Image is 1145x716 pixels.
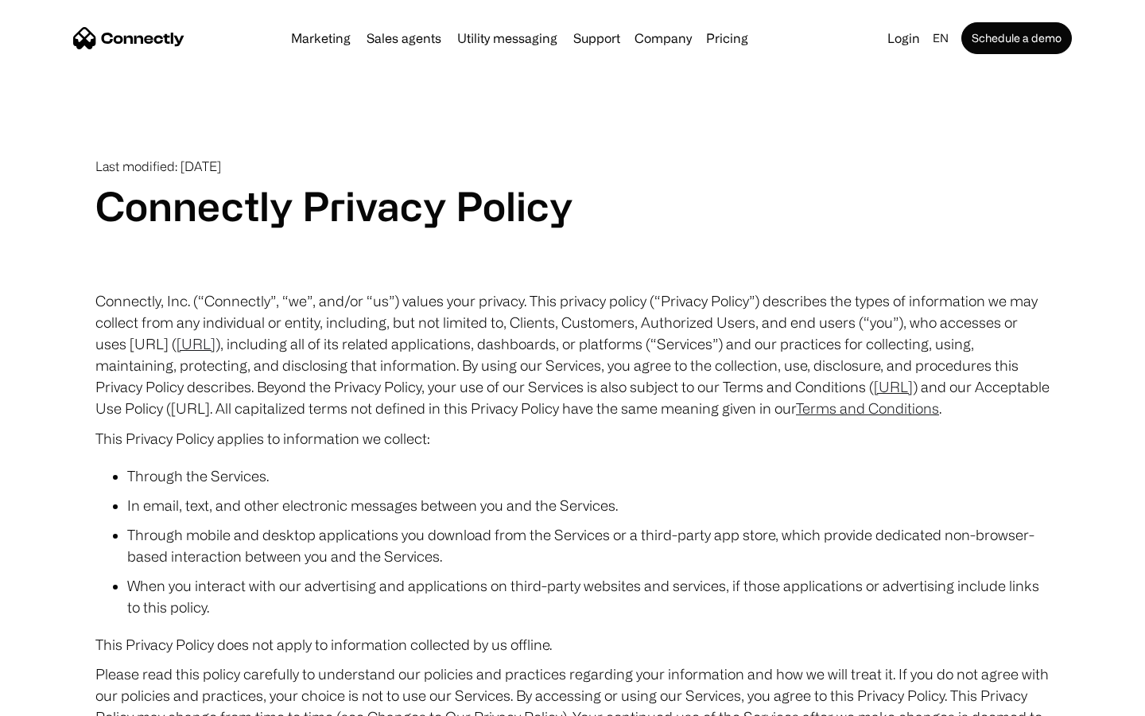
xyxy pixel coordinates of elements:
[73,26,184,50] a: home
[95,427,1050,449] p: This Privacy Policy applies to information we collect:
[95,260,1050,282] p: ‍
[127,495,1050,516] li: In email, text, and other electronic messages between you and the Services.
[285,32,357,45] a: Marketing
[127,524,1050,567] li: Through mobile and desktop applications you download from the Services or a third-party app store...
[961,22,1072,54] a: Schedule a demo
[796,400,939,416] a: Terms and Conditions
[127,465,1050,487] li: Through the Services.
[95,159,1050,174] p: Last modified: [DATE]
[95,634,1050,656] p: This Privacy Policy does not apply to information collected by us offline.
[700,32,755,45] a: Pricing
[16,687,95,710] aside: Language selected: English
[32,688,95,710] ul: Language list
[630,27,697,49] div: Company
[95,230,1050,252] p: ‍
[635,27,692,49] div: Company
[95,290,1050,419] p: Connectly, Inc. (“Connectly”, “we”, and/or “us”) values your privacy. This privacy policy (“Priva...
[127,575,1050,618] li: When you interact with our advertising and applications on third-party websites and services, if ...
[177,336,215,352] a: [URL]
[874,379,913,395] a: [URL]
[567,32,627,45] a: Support
[360,32,448,45] a: Sales agents
[881,27,926,49] a: Login
[95,182,1050,230] h1: Connectly Privacy Policy
[451,32,564,45] a: Utility messaging
[933,27,949,49] div: en
[926,27,958,49] div: en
